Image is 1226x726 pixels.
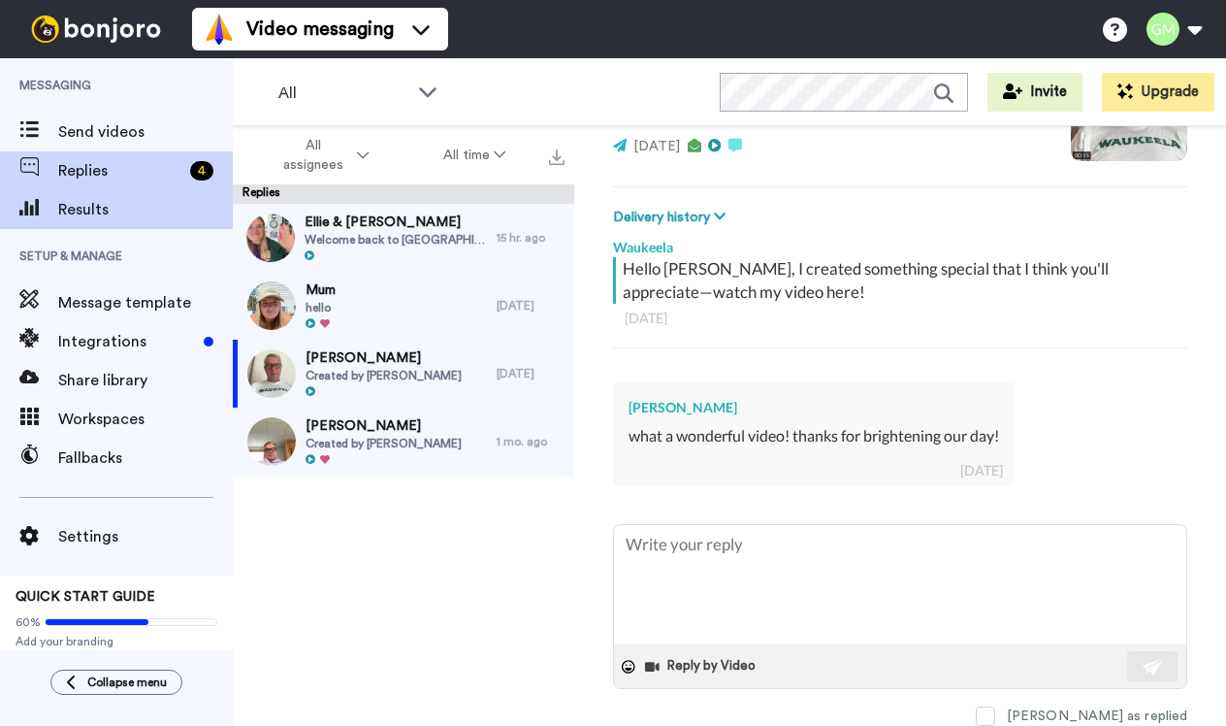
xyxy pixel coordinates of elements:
div: 4 [190,161,213,181]
span: [PERSON_NAME] [306,416,462,436]
div: what a wonderful video! thanks for brightening our day! [629,425,999,470]
img: 448ca1ec-abe2-4e11-b68c-f4c91e9e234c-thumb.jpg [247,417,296,466]
div: Hello [PERSON_NAME], I created something special that I think you'll appreciate—watch my video here! [623,257,1182,304]
span: All [278,82,408,105]
span: Ellie & [PERSON_NAME] [305,213,487,232]
button: Export all results that match these filters now. [543,141,570,170]
span: Settings [58,525,233,548]
span: Replies [58,159,182,182]
button: Delivery history [613,207,731,228]
a: [PERSON_NAME]Created by [PERSON_NAME]1 mo. ago [233,408,574,476]
button: Collapse menu [50,670,182,695]
span: [DATE] [633,140,680,153]
a: Mumhello[DATE] [233,272,574,340]
span: 60% [16,614,41,630]
div: 1 mo. ago [497,434,565,449]
span: hello [306,300,336,315]
span: Mum [306,280,336,300]
img: 9b448b19-ca3e-4135-98d2-986de9e25ff1-thumb.jpg [247,281,296,330]
span: Message template [58,291,233,314]
button: Invite [987,73,1082,112]
button: Reply by Video [643,652,761,681]
span: Results [58,198,233,221]
span: All assignees [274,136,353,175]
img: 33d902db-9d23-4d04-803c-370475620bc5-thumb.jpg [246,214,295,262]
button: All time [406,138,544,173]
span: Created by [PERSON_NAME] [306,368,462,383]
a: Ellie & [PERSON_NAME]Welcome back to [GEOGRAPHIC_DATA]15 hr. ago [233,204,574,272]
span: Send videos [58,120,233,144]
div: [PERSON_NAME] as replied [1007,707,1187,726]
img: send-white.svg [1143,659,1164,675]
button: All assignees [237,128,406,182]
span: Workspaces [58,408,233,431]
span: Welcome back to [GEOGRAPHIC_DATA] [305,232,487,247]
div: 15 hr. ago [497,230,565,246]
button: Upgrade [1102,73,1214,112]
img: export.svg [549,149,565,165]
a: [PERSON_NAME]Created by [PERSON_NAME][DATE] [233,340,574,408]
div: [DATE] [625,309,1176,328]
div: Replies [233,184,574,204]
img: vm-color.svg [204,14,235,45]
img: bj-logo-header-white.svg [23,16,169,43]
div: [PERSON_NAME] [629,398,999,417]
span: QUICK START GUIDE [16,590,155,604]
span: Created by [PERSON_NAME] [306,436,462,451]
span: Fallbacks [58,446,233,470]
span: Video messaging [246,16,394,43]
span: [PERSON_NAME] [306,348,462,368]
div: [DATE] [497,366,565,381]
div: Waukeela [613,228,1187,257]
div: [DATE] [960,461,1003,480]
span: Integrations [58,330,196,353]
img: 2f626999-e1a4-4f1b-9c15-e792f9c3fcf8-thumb.jpg [247,349,296,398]
span: Add your branding [16,634,217,649]
span: Collapse menu [87,675,167,690]
span: Share library [58,369,233,392]
div: [DATE] [497,298,565,313]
